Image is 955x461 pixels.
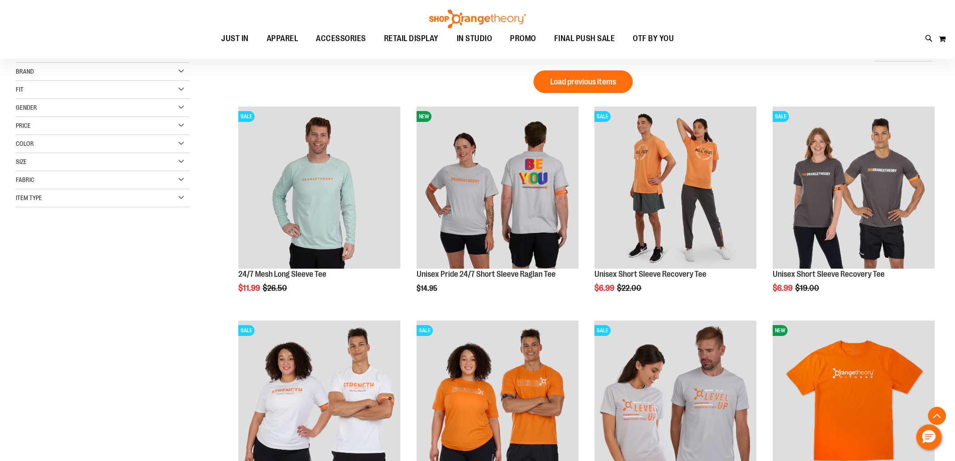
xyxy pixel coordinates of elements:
span: Size [16,158,27,165]
span: Gender [16,104,37,111]
span: RETAIL DISPLAY [384,28,439,49]
span: SALE [594,325,611,336]
span: SALE [238,325,255,336]
button: Load previous items [533,70,633,93]
span: SALE [238,111,255,122]
span: Fit [16,86,23,93]
a: 24/7 Mesh Long Sleeve Tee [238,270,326,279]
span: Price [16,122,31,129]
span: $6.99 [594,284,616,293]
a: Unisex Short Sleeve Recovery Tee [594,270,706,279]
a: Unisex Pride 24/7 Short Sleeve Raglan Tee [417,270,556,279]
div: product [412,102,583,316]
a: FINAL PUSH SALE [545,28,624,49]
span: SALE [773,111,789,122]
span: NEW [417,111,431,122]
a: RETAIL DISPLAY [375,28,448,49]
span: $11.99 [238,284,261,293]
img: Shop Orangetheory [428,9,527,28]
span: $26.50 [263,284,288,293]
button: Hello, have a question? Let’s chat. [916,424,941,450]
div: product [234,102,405,316]
span: FINAL PUSH SALE [554,28,615,49]
a: JUST IN [212,28,258,49]
span: Item Type [16,194,42,201]
img: Unisex Pride 24/7 Short Sleeve Raglan Tee [417,107,579,269]
div: product [590,102,761,316]
img: Unisex Short Sleeve Recovery Tee primary image [594,107,756,269]
div: product [768,102,939,316]
span: Load previous items [550,77,616,86]
a: Main Image of 1457095SALE [238,107,400,270]
a: IN STUDIO [448,28,501,49]
span: $6.99 [773,284,794,293]
a: Unisex Pride 24/7 Short Sleeve Raglan TeeNEW [417,107,579,270]
span: Fabric [16,176,34,183]
span: ACCESSORIES [316,28,366,49]
span: SALE [417,325,433,336]
span: Brand [16,68,34,75]
a: OTF BY YOU [624,28,683,49]
span: OTF BY YOU [633,28,674,49]
span: $22.00 [617,284,643,293]
a: APPAREL [258,28,307,49]
a: Unisex Short Sleeve Recovery Tee [773,270,885,279]
a: PROMO [501,28,545,49]
span: $19.00 [795,284,821,293]
img: Product image for Unisex Short Sleeve Recovery Tee [773,107,935,269]
a: Product image for Unisex Short Sleeve Recovery TeeSALE [773,107,935,270]
img: Main Image of 1457095 [238,107,400,269]
span: NEW [773,325,788,336]
span: IN STUDIO [457,28,492,49]
span: APPAREL [267,28,298,49]
span: PROMO [510,28,536,49]
span: SALE [594,111,611,122]
a: ACCESSORIES [307,28,375,49]
button: Back To Top [928,407,946,425]
span: JUST IN [221,28,249,49]
a: Unisex Short Sleeve Recovery Tee primary imageSALE [594,107,756,270]
span: Color [16,140,34,147]
span: $14.95 [417,284,439,293]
